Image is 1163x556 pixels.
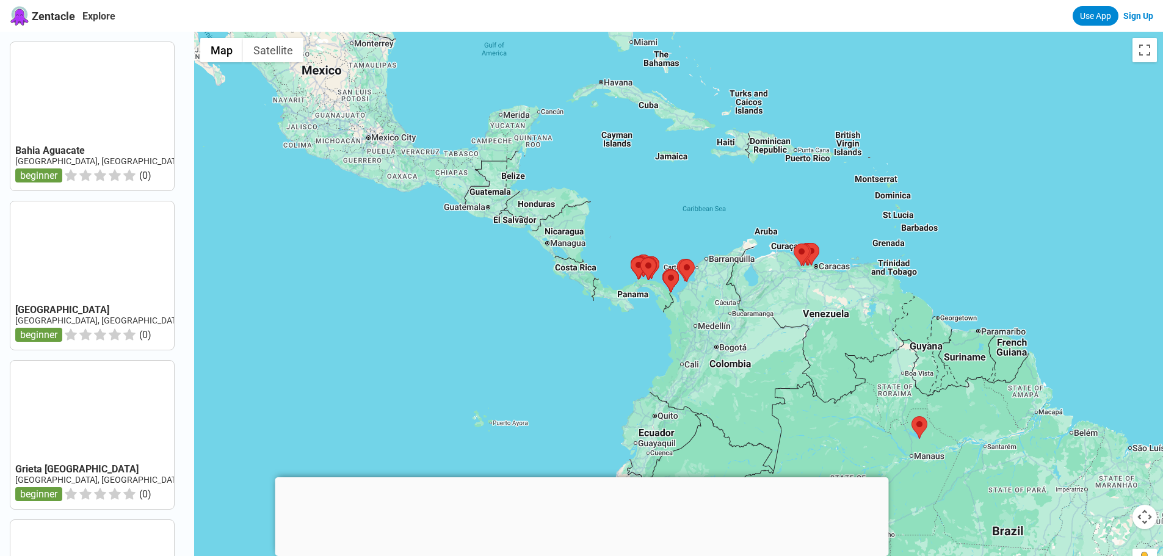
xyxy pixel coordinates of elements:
[10,6,75,26] a: Zentacle logoZentacle
[1123,11,1153,21] a: Sign Up
[1132,38,1157,62] button: Toggle fullscreen view
[1073,6,1118,26] a: Use App
[32,10,75,23] span: Zentacle
[1132,505,1157,529] button: Map camera controls
[10,6,29,26] img: Zentacle logo
[243,38,303,62] button: Show satellite imagery
[275,477,888,553] iframe: Advertisement
[82,10,115,22] a: Explore
[200,38,243,62] button: Show street map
